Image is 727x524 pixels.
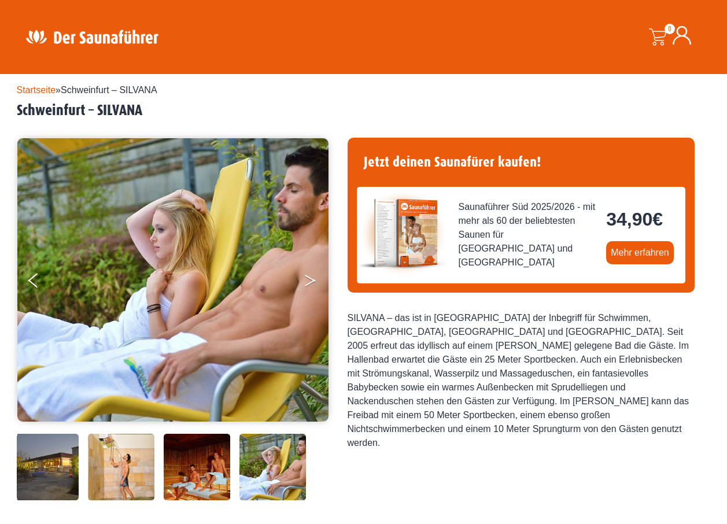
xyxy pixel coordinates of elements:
[304,268,333,297] button: Next
[357,147,685,178] h4: Jetzt deinen Saunafürer kaufen!
[606,241,674,264] a: Mehr erfahren
[28,268,57,297] button: Previous
[17,102,711,120] h2: Schweinfurt – SILVANA
[61,85,157,95] span: Schweinfurt – SILVANA
[665,24,675,34] span: 0
[652,209,663,230] span: €
[17,85,56,95] a: Startseite
[348,311,695,450] div: SILVANA – das ist in [GEOGRAPHIC_DATA] der Inbegriff für Schwimmen, [GEOGRAPHIC_DATA], [GEOGRAPHI...
[17,85,157,95] span: »
[357,187,449,279] img: der-saunafuehrer-2025-sued.jpg
[606,209,663,230] bdi: 34,90
[459,200,597,270] span: Saunaführer Süd 2025/2026 - mit mehr als 60 der beliebtesten Saunen für [GEOGRAPHIC_DATA] und [GE...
